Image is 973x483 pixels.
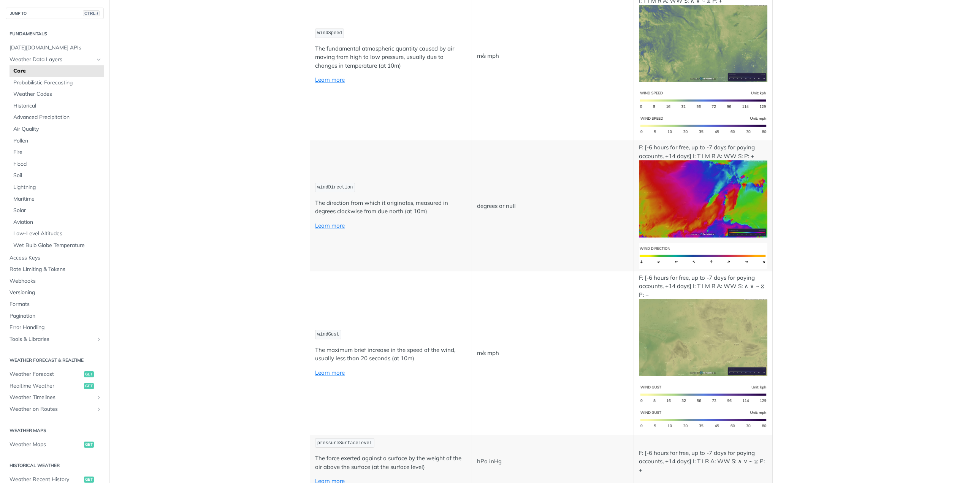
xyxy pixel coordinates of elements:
span: Lightning [13,184,102,191]
a: Weather on RoutesShow subpages for Weather on Routes [6,404,104,415]
a: Pagination [6,310,104,322]
a: Air Quality [10,124,104,135]
a: Learn more [315,222,345,229]
a: Fire [10,147,104,158]
a: Rate Limiting & Tokens [6,264,104,275]
a: Solar [10,205,104,216]
span: get [84,442,94,448]
span: Probabilistic Forecasting [13,79,102,87]
a: Probabilistic Forecasting [10,77,104,89]
span: Weather Timelines [10,394,94,401]
a: Webhooks [6,276,104,287]
p: m/s mph [477,349,629,358]
a: Tools & LibrariesShow subpages for Tools & Libraries [6,334,104,345]
a: Weather Mapsget [6,439,104,450]
span: Flood [13,160,102,168]
a: Advanced Precipitation [10,112,104,123]
span: CTRL-/ [83,10,100,16]
span: Tools & Libraries [10,336,94,343]
a: Weather Codes [10,89,104,100]
button: Show subpages for Weather on Routes [96,406,102,412]
p: F: [-6 hours for free, up to -7 days for paying accounts, +14 days] I: T I R A: WW S: ∧ ∨ ~ ⧖ P: + [639,449,767,475]
a: Historical [10,100,104,112]
span: Expand image [639,96,767,103]
span: Formats [10,301,102,308]
p: The direction from which it originates, measured in degrees clockwise from due north (at 10m) [315,199,467,216]
span: Pagination [10,312,102,320]
span: Expand image [639,333,767,340]
span: Pollen [13,137,102,145]
span: Expand image [639,122,767,129]
span: Expand image [639,195,767,202]
span: get [84,371,94,377]
span: Expand image [639,39,767,46]
a: Soil [10,170,104,181]
a: Core [10,65,104,77]
a: Weather TimelinesShow subpages for Weather Timelines [6,392,104,403]
span: Expand image [639,416,767,423]
a: Wet Bulb Globe Temperature [10,240,104,251]
span: Maritime [13,195,102,203]
a: [DATE][DOMAIN_NAME] APIs [6,42,104,54]
span: windGust [317,332,339,337]
span: windDirection [317,185,353,190]
span: Aviation [13,219,102,226]
span: pressureSurfaceLevel [317,440,372,446]
button: Show subpages for Tools & Libraries [96,336,102,342]
p: The maximum brief increase in the speed of the wind, usually less than 20 seconds (at 10m) [315,346,467,363]
span: Historical [13,102,102,110]
a: Pollen [10,135,104,147]
a: Learn more [315,76,345,83]
span: Weather Codes [13,90,102,98]
span: Rate Limiting & Tokens [10,266,102,273]
span: Fire [13,149,102,156]
a: Aviation [10,217,104,228]
a: Error Handling [6,322,104,333]
h2: Fundamentals [6,30,104,37]
h2: Weather Forecast & realtime [6,357,104,364]
span: get [84,477,94,483]
a: Maritime [10,193,104,205]
a: Realtime Weatherget [6,380,104,392]
button: JUMP TOCTRL-/ [6,8,104,19]
a: Flood [10,158,104,170]
span: Weather Data Layers [10,56,94,63]
span: Soil [13,172,102,179]
h2: Historical Weather [6,462,104,469]
span: Advanced Precipitation [13,114,102,121]
a: Formats [6,299,104,310]
span: Access Keys [10,254,102,262]
a: Weather Forecastget [6,369,104,380]
span: Weather Forecast [10,371,82,378]
span: windSpeed [317,30,342,36]
p: hPa inHg [477,457,629,466]
span: Air Quality [13,125,102,133]
span: Low-Level Altitudes [13,230,102,238]
span: Weather on Routes [10,405,94,413]
span: Error Handling [10,324,102,331]
span: Versioning [10,289,102,296]
button: Hide subpages for Weather Data Layers [96,57,102,63]
h2: Weather Maps [6,427,104,434]
span: Solar [13,207,102,214]
span: Expand image [639,252,767,259]
a: Weather Data LayersHide subpages for Weather Data Layers [6,54,104,65]
span: Core [13,67,102,75]
span: Expand image [639,390,767,397]
span: [DATE][DOMAIN_NAME] APIs [10,44,102,52]
a: Lightning [10,182,104,193]
p: F: [-6 hours for free, up to -7 days for paying accounts, +14 days] I: T I M R A: WW S: ∧ ∨ ~ ⧖ P: + [639,274,767,376]
a: Access Keys [6,252,104,264]
p: The force exerted against a surface by the weight of the air above the surface (at the surface le... [315,454,467,471]
span: Realtime Weather [10,382,82,390]
span: Weather Maps [10,441,82,448]
button: Show subpages for Weather Timelines [96,394,102,401]
a: Learn more [315,369,345,376]
span: Webhooks [10,277,102,285]
span: Wet Bulb Globe Temperature [13,242,102,249]
p: The fundamental atmospheric quantity caused by air moving from high to low pressure, usually due ... [315,44,467,70]
span: get [84,383,94,389]
p: m/s mph [477,52,629,60]
p: F: [-6 hours for free, up to -7 days for paying accounts, +14 days] I: T I M R A: WW S: P: + [639,143,767,238]
a: Versioning [6,287,104,298]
